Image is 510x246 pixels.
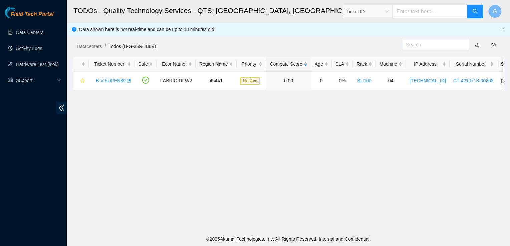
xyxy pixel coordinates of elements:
button: search [467,5,483,18]
td: 0.00 [266,72,311,90]
button: download [470,39,485,50]
input: Search [406,41,460,48]
a: Datacenters [77,44,102,49]
span: Ticket ID [346,7,389,17]
span: G [493,7,497,16]
span: close [501,27,505,31]
td: 0% [332,72,353,90]
span: Field Tech Portal [11,11,53,18]
td: FABRIC-DFW2 [157,72,196,90]
a: Data Centers [16,30,43,35]
footer: © 2025 Akamai Technologies, Inc. All Rights Reserved. Internal and Confidential. [67,232,510,246]
img: Akamai Technologies [5,7,34,18]
a: Akamai TechnologiesField Tech Portal [5,12,53,21]
a: Activity Logs [16,46,42,51]
span: / [104,44,106,49]
a: Hardware Test (isok) [16,62,59,67]
td: 0 [311,72,332,90]
button: G [488,5,502,18]
td: 04 [376,72,406,90]
a: BU100 [357,78,371,83]
a: CT-4210713-00268 [453,78,494,83]
span: read [8,78,13,83]
td: 45441 [196,72,237,90]
span: Support [16,74,55,87]
input: Enter text here... [393,5,467,18]
span: Medium [240,77,260,85]
a: [TECHNICAL_ID] [410,78,446,83]
span: check-circle [142,77,149,84]
span: search [472,9,478,15]
span: double-left [56,102,67,114]
button: star [77,75,85,86]
span: star [80,78,85,84]
button: close [501,27,505,32]
span: eye [491,42,496,47]
a: B-V-5UPEN89 [96,78,125,83]
a: Todos (B-G-35RHB8V) [108,44,156,49]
